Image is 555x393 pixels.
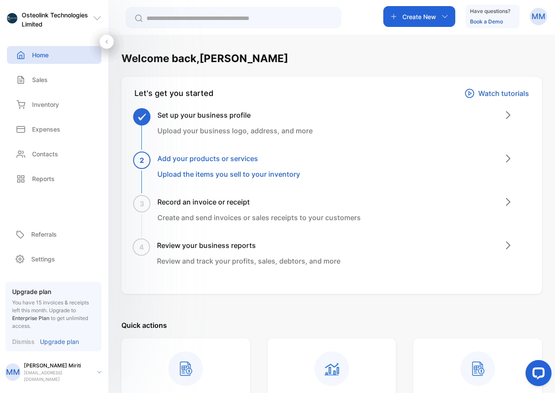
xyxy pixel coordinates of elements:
[134,87,213,99] div: Let's get you started
[402,12,436,21] p: Create New
[31,254,55,264] p: Settings
[519,357,555,393] iframe: LiveChat chat widget
[157,212,361,223] p: Create and send invoices or sales receipts to your customers
[32,75,48,84] p: Sales
[32,174,55,183] p: Reports
[121,320,542,330] p: Quick actions
[157,110,313,120] h3: Set up your business profile
[12,287,95,296] p: Upgrade plan
[532,11,545,22] p: MM
[32,50,49,59] p: Home
[35,337,79,346] a: Upgrade plan
[140,198,144,209] span: 3
[157,240,340,251] h3: Review your business reports
[470,18,503,25] a: Book a Demo
[6,367,20,378] p: MM
[140,155,144,165] span: 2
[32,125,60,134] p: Expenses
[12,337,35,346] p: Dismiss
[12,315,49,321] span: Enterprise Plan
[7,13,17,23] img: logo
[383,6,455,27] button: Create New
[530,6,547,27] button: MM
[157,125,313,136] p: Upload your business logo, address, and more
[157,256,340,266] p: Review and track your profits, sales, debtors, and more
[22,10,93,29] p: Osteolink Technologies Limited
[12,299,95,330] p: You have 15 invoices & receipts left this month.
[40,337,79,346] p: Upgrade plan
[157,197,361,207] h3: Record an invoice or receipt
[157,169,300,179] p: Upload the items you sell to your inventory
[32,100,59,109] p: Inventory
[464,87,529,99] a: Watch tutorials
[24,370,90,383] p: [EMAIL_ADDRESS][DOMAIN_NAME]
[12,307,88,329] span: Upgrade to to get unlimited access.
[478,88,529,99] p: Watch tutorials
[32,149,58,159] p: Contacts
[31,230,57,239] p: Referrals
[139,242,144,252] span: 4
[24,362,90,370] p: [PERSON_NAME] Miriti
[121,51,288,66] h1: Welcome back, [PERSON_NAME]
[157,153,300,164] h3: Add your products or services
[470,7,510,16] p: Have questions?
